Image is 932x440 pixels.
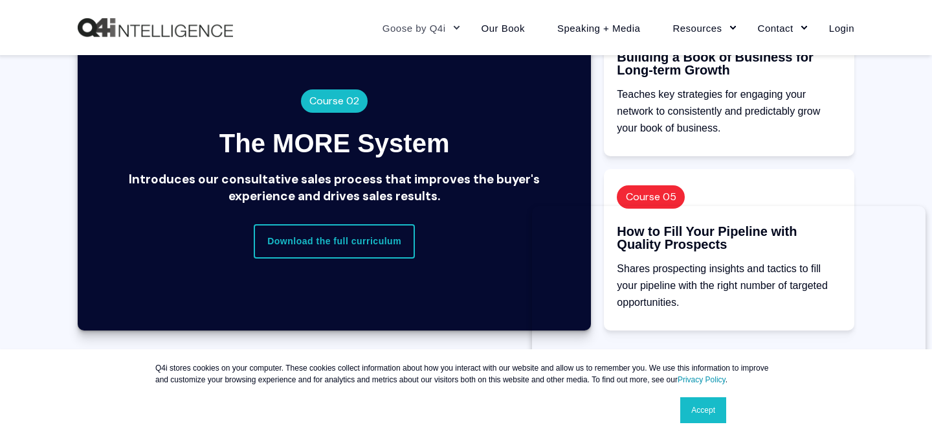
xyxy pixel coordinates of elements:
[309,94,359,108] span: Course 02
[678,375,726,384] a: Privacy Policy
[617,51,841,76] div: Building a Book of Business for Long-term Growth
[617,89,820,133] span: Teaches key strategies for engaging your network to consistently and predictably grow your book o...
[129,171,540,204] span: Introduces our consultative sales process that improves the buyer's experience and drives sales r...
[532,206,926,434] iframe: Popup CTA
[78,18,233,38] a: Back to Home
[626,190,676,203] span: Course 05
[680,397,726,423] a: Accept
[155,362,777,386] p: Q4i stores cookies on your computer. These cookies collect information about how you interact wit...
[78,18,233,38] img: Q4intelligence, LLC logo
[219,129,450,158] div: The MORE System
[254,224,415,258] a: Download the full curriculum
